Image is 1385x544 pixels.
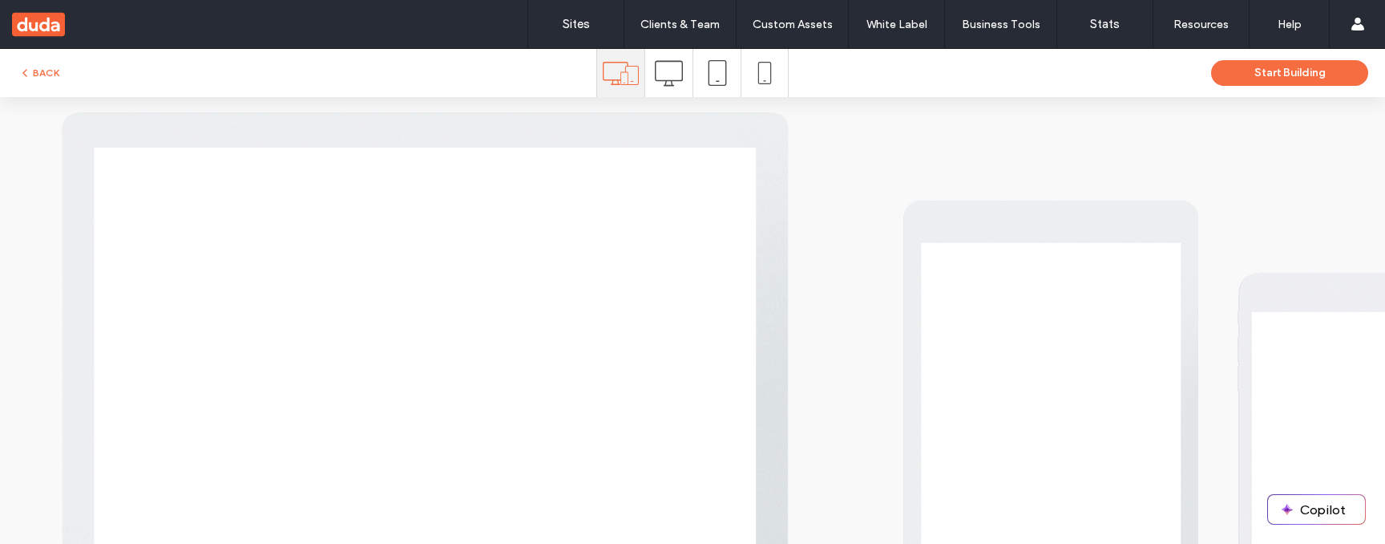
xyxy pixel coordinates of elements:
[753,18,833,31] label: Custom Assets
[1173,18,1229,31] label: Resources
[1211,60,1368,86] button: Start Building
[1268,495,1365,524] button: Copilot
[962,18,1040,31] label: Business Tools
[1090,17,1120,31] label: Stats
[640,18,720,31] label: Clients & Team
[1278,18,1302,31] label: Help
[18,63,59,83] button: BACK
[866,18,927,31] label: White Label
[563,17,590,31] label: Sites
